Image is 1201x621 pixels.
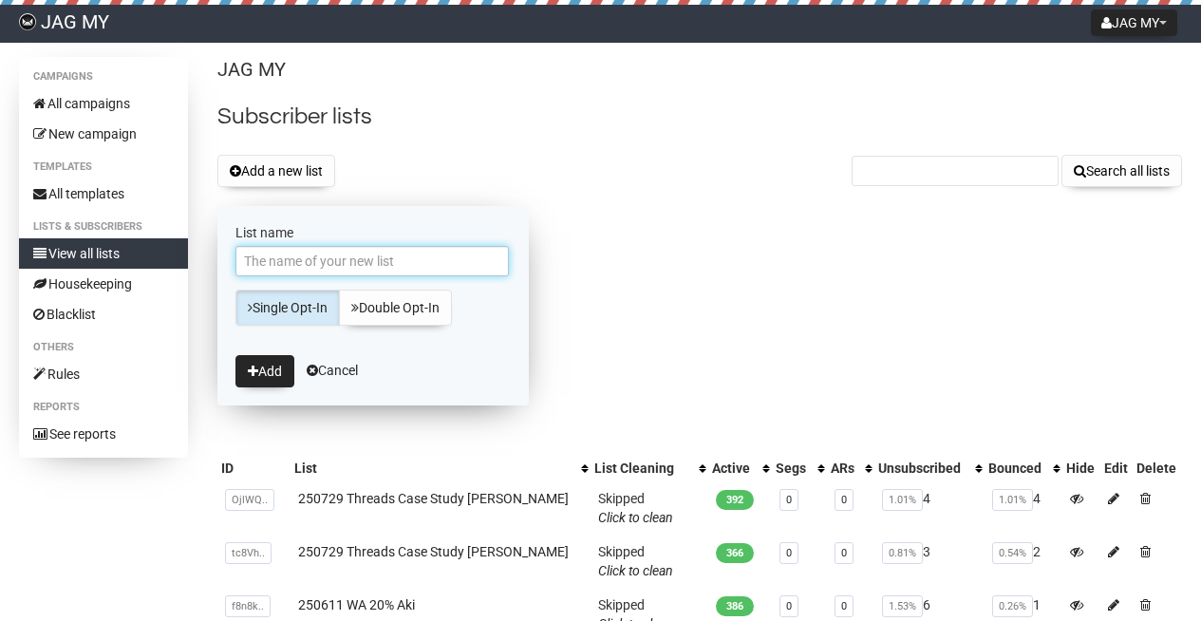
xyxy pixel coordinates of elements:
span: f8n8k.. [225,595,271,617]
label: List name [235,224,511,241]
li: Campaigns [19,66,188,88]
a: 250611 WA 20% Aki [298,597,415,612]
div: List Cleaning [594,459,689,478]
span: Skipped [598,544,673,578]
td: 4 [985,481,1063,535]
button: Add a new list [217,155,335,187]
input: The name of your new list [235,246,509,276]
a: 0 [841,547,847,559]
a: 0 [841,600,847,612]
img: 4bed084ccc48ce818600cfcd88ae3e99 [19,13,36,30]
a: All campaigns [19,88,188,119]
span: 0.54% [992,542,1033,564]
td: 3 [874,535,984,588]
span: Skipped [598,491,673,525]
div: ARs [831,459,856,478]
a: View all lists [19,238,188,269]
th: ARs: No sort applied, activate to apply an ascending sort [827,455,875,481]
div: List [294,459,572,478]
button: Add [235,355,294,387]
div: Unsubscribed [878,459,965,478]
a: Housekeeping [19,269,188,299]
span: 1.01% [882,489,923,511]
a: See reports [19,419,188,449]
a: 250729 Threads Case Study [PERSON_NAME] [298,491,569,506]
a: All templates [19,179,188,209]
th: Bounced: No sort applied, activate to apply an ascending sort [985,455,1063,481]
a: Cancel [307,363,358,378]
span: 0.26% [992,595,1033,617]
span: tc8Vh.. [225,542,272,564]
h2: Subscriber lists [217,100,1182,134]
span: 1.53% [882,595,923,617]
li: Reports [19,396,188,419]
button: JAG MY [1091,9,1177,36]
a: Single Opt-In [235,290,340,326]
span: 386 [716,596,754,616]
a: 0 [841,494,847,506]
td: 4 [874,481,984,535]
th: ID: No sort applied, sorting is disabled [217,455,291,481]
th: Edit: No sort applied, sorting is disabled [1100,455,1133,481]
a: Double Opt-In [339,290,452,326]
th: List Cleaning: No sort applied, activate to apply an ascending sort [591,455,708,481]
li: Templates [19,156,188,179]
li: Lists & subscribers [19,216,188,238]
div: Segs [776,459,808,478]
div: Bounced [988,459,1044,478]
td: 2 [985,535,1063,588]
a: Rules [19,359,188,389]
th: Hide: No sort applied, sorting is disabled [1062,455,1099,481]
span: 366 [716,543,754,563]
button: Search all lists [1061,155,1182,187]
th: Segs: No sort applied, activate to apply an ascending sort [772,455,827,481]
div: Active [712,459,752,478]
a: 250729 Threads Case Study [PERSON_NAME] [298,544,569,559]
a: Click to clean [598,510,673,525]
li: Others [19,336,188,359]
div: Edit [1104,459,1129,478]
p: JAG MY [217,57,1182,83]
th: Delete: No sort applied, sorting is disabled [1133,455,1182,481]
div: Hide [1066,459,1096,478]
span: 392 [716,490,754,510]
span: OjlWQ.. [225,489,274,511]
a: 0 [786,600,792,612]
a: 0 [786,547,792,559]
th: Unsubscribed: No sort applied, activate to apply an ascending sort [874,455,984,481]
div: Delete [1136,459,1178,478]
th: Active: No sort applied, activate to apply an ascending sort [708,455,771,481]
th: List: No sort applied, activate to apply an ascending sort [291,455,591,481]
span: 1.01% [992,489,1033,511]
div: ID [221,459,287,478]
a: New campaign [19,119,188,149]
span: 0.81% [882,542,923,564]
a: 0 [786,494,792,506]
a: Blacklist [19,299,188,329]
a: Click to clean [598,563,673,578]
